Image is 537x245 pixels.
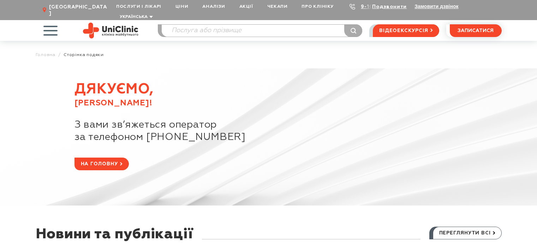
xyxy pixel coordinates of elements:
[439,227,491,239] span: переглянути всі
[74,158,129,170] a: на головну
[450,24,502,37] button: записатися
[83,23,138,38] img: Uniclinic
[49,4,109,17] span: [GEOGRAPHIC_DATA]
[120,15,148,19] span: Українська
[81,158,118,170] span: на головну
[372,4,407,9] a: Подзвонити
[361,4,376,9] a: 9-103
[458,28,494,33] span: записатися
[74,98,502,108] span: [PERSON_NAME]!
[414,4,458,9] button: Замовити дзвінок
[74,119,502,158] div: З вами зв’яжеться оператор
[74,131,502,143] span: за телефоном [PHONE_NUMBER]
[429,227,502,239] a: переглянути всі
[64,52,104,57] span: Сторінка подяки
[379,25,428,37] span: відеоекскурсія
[118,14,153,20] button: Українська
[36,52,56,57] a: Головна
[373,24,439,37] a: відеоекскурсія
[162,25,362,37] input: Послуга або прізвище
[74,81,502,119] div: Дякуємо,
